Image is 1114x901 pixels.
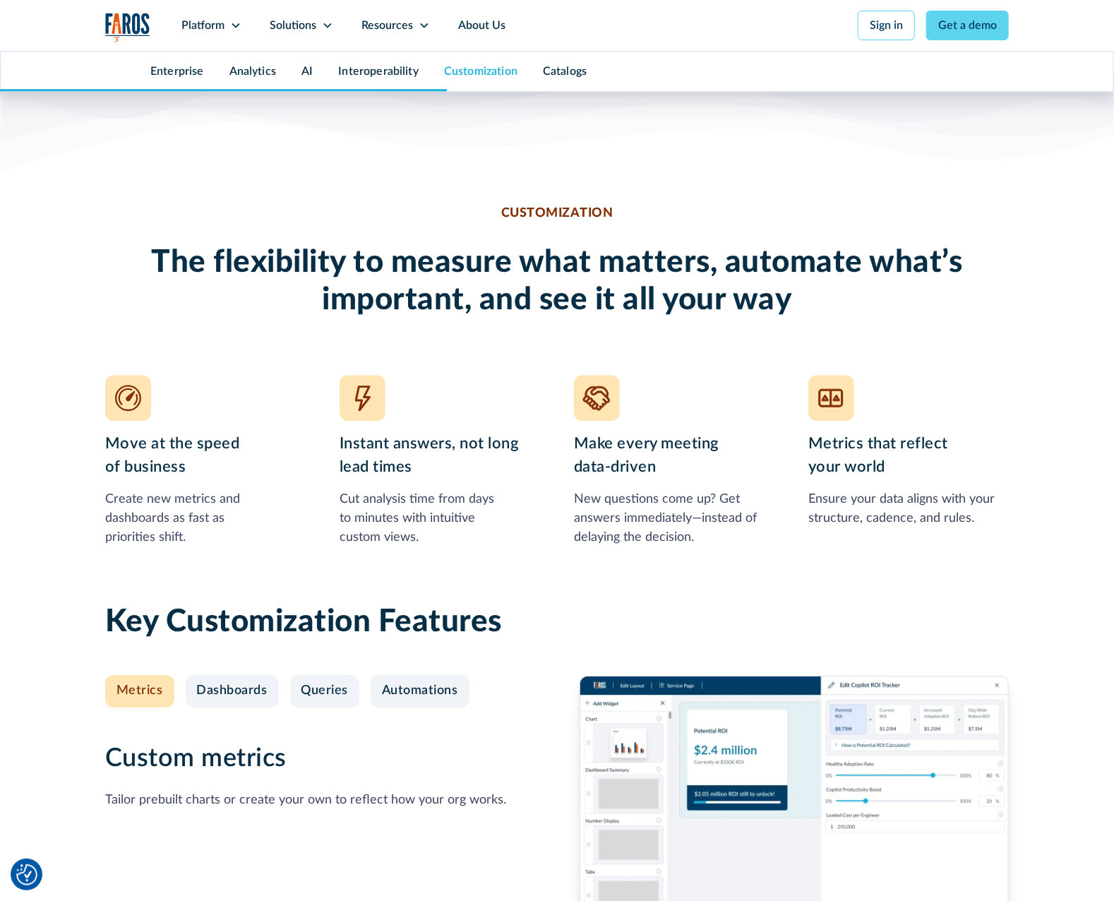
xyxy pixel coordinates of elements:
h3: Metrics that reflect your world [808,432,1009,479]
a: Enterprise [150,66,204,77]
img: Revisit consent button [16,864,37,885]
a: Customization [444,66,517,77]
h3: Custom metrics [105,744,506,774]
div: Ensure your data aligns with your structure, cadence, and rules. [808,490,1009,528]
div: Platform [181,17,224,34]
div: Queries [301,684,349,699]
a: AI [301,66,313,77]
a: Interoperability [338,66,419,77]
div: Customization [501,206,613,222]
h2: Key Customization Features [105,604,1009,641]
div: Metrics [116,684,163,699]
img: Lightning bolt power icon on light yellow background [340,375,385,421]
a: home [105,13,150,42]
a: Catalogs [543,66,587,77]
div: New questions come up? Get answers immediately—instead of delaying the decision. [574,490,774,547]
div: Automations [382,684,458,699]
div: Tailor prebuilt charts or create your own to reflect how your org works. [105,791,506,810]
h2: The flexibility to measure what matters, automate what’s important, and see it all your way [105,244,1009,319]
div: Cut analysis time from days to minutes with intuitive custom views. [340,490,540,547]
h3: Move at the speed of business [105,432,306,479]
a: Sign in [858,11,915,40]
h3: Instant answers, not long lead times [340,432,540,479]
div: Resources [361,17,413,34]
div: Dashboards [197,684,268,699]
img: Logo of the analytics and reporting company Faros. [105,13,150,42]
a: Get a demo [926,11,1009,40]
h3: Make every meeting data-driven [574,432,774,479]
button: Cookie Settings [16,864,37,885]
div: Solutions [270,17,316,34]
div: Create new metrics and dashboards as fast as priorities shift. [105,490,306,547]
a: Analytics [229,66,276,77]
